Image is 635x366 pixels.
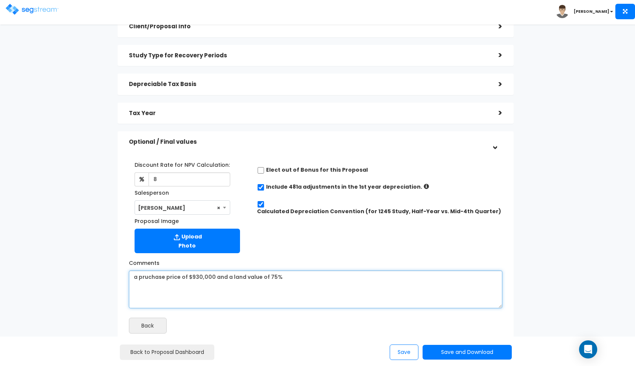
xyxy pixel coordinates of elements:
label: Salesperson [135,186,169,197]
label: Include 481a adjustments in the 1st year depreciation. [266,183,422,191]
label: Upload Photo [135,229,240,253]
button: Save [390,344,418,360]
button: Back [129,318,167,334]
img: logo.png [6,4,59,15]
div: > [487,78,502,90]
span: Zack Driscoll [135,200,231,215]
label: Proposal Image [135,215,179,225]
div: > [487,21,502,32]
span: × [217,201,220,215]
div: Open Intercom Messenger [579,340,597,358]
div: > [487,49,502,61]
h5: Depreciable Tax Basis [129,81,487,88]
a: Back to Proposal Dashboard [120,344,214,360]
h5: Tax Year [129,110,487,117]
label: Comments [129,257,160,267]
b: [PERSON_NAME] [574,9,609,14]
i: If checked: Increased depreciation = Aggregated Post-Study (up to Tax Year) – Prior Accumulated D... [424,184,429,189]
img: avatar.png [556,5,569,18]
div: > [487,107,502,119]
label: Elect out of Bonus for this Proposal [266,166,368,174]
h5: Optional / Final values [129,139,487,145]
label: Calculated Depreciation Convention (for 1245 Study, Half-Year vs. Mid-4th Quarter) [257,208,501,215]
h5: Client/Proposal Info [129,23,487,30]
button: Save and Download [423,345,512,360]
img: Upload Icon [172,232,181,242]
div: > [489,135,500,150]
h5: Study Type for Recovery Periods [129,52,487,59]
span: Zack Driscoll [135,201,230,215]
label: Discount Rate for NPV Calculation: [135,158,230,169]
